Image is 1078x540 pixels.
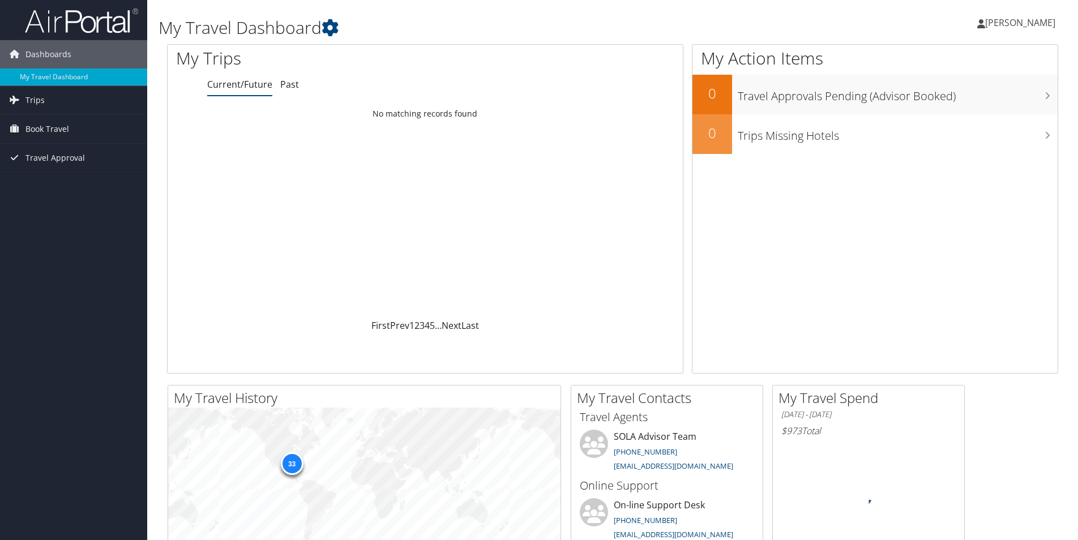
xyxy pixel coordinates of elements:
a: [EMAIL_ADDRESS][DOMAIN_NAME] [614,529,733,539]
a: 3 [420,319,425,332]
a: Prev [390,319,409,332]
a: 2 [414,319,420,332]
h6: Total [781,425,956,437]
span: Trips [25,86,45,114]
img: airportal-logo.png [25,7,138,34]
a: [PHONE_NUMBER] [614,447,677,457]
a: [PERSON_NAME] [977,6,1067,40]
a: 5 [430,319,435,332]
li: SOLA Advisor Team [574,430,760,476]
h3: Trips Missing Hotels [738,122,1058,144]
h3: Travel Approvals Pending (Advisor Booked) [738,83,1058,104]
h2: 0 [692,84,732,103]
a: 0Travel Approvals Pending (Advisor Booked) [692,75,1058,114]
a: 4 [425,319,430,332]
span: Dashboards [25,40,71,68]
h1: My Travel Dashboard [159,16,764,40]
a: 1 [409,319,414,332]
h2: My Travel Spend [778,388,964,408]
span: Travel Approval [25,144,85,172]
h1: My Action Items [692,46,1058,70]
span: [PERSON_NAME] [985,16,1055,29]
span: Book Travel [25,115,69,143]
a: 0Trips Missing Hotels [692,114,1058,154]
a: Last [461,319,479,332]
a: Current/Future [207,78,272,91]
h3: Travel Agents [580,409,754,425]
a: First [371,319,390,332]
h2: My Travel Contacts [577,388,763,408]
h3: Online Support [580,478,754,494]
a: [PHONE_NUMBER] [614,515,677,525]
h2: 0 [692,123,732,143]
a: Past [280,78,299,91]
span: $973 [781,425,802,437]
h2: My Travel History [174,388,561,408]
td: No matching records found [168,104,683,124]
h6: [DATE] - [DATE] [781,409,956,420]
span: … [435,319,442,332]
div: 33 [280,452,303,475]
a: [EMAIL_ADDRESS][DOMAIN_NAME] [614,461,733,471]
h1: My Trips [176,46,460,70]
a: Next [442,319,461,332]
